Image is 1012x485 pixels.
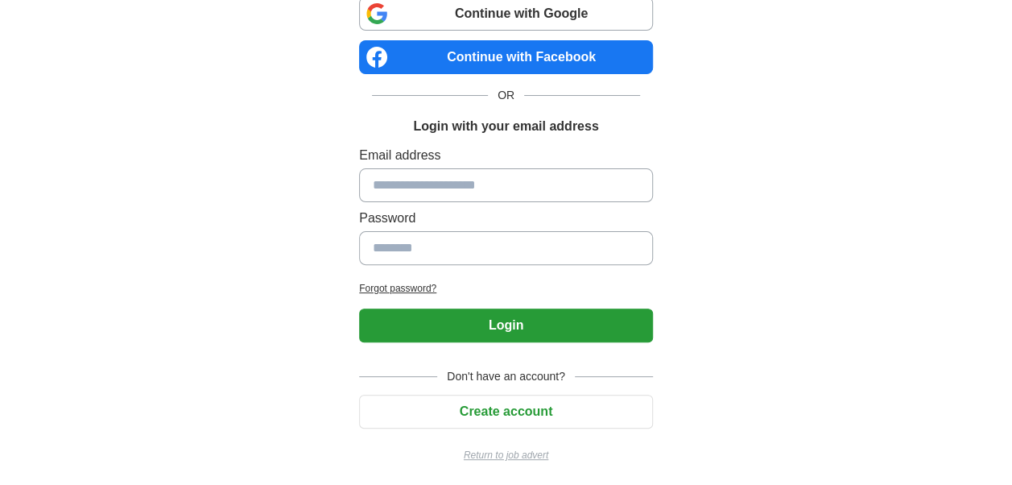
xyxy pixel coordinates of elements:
[359,281,653,296] a: Forgot password?
[359,309,653,342] button: Login
[359,395,653,429] button: Create account
[359,146,653,165] label: Email address
[359,209,653,228] label: Password
[488,87,524,104] span: OR
[359,448,653,462] a: Return to job advert
[413,117,598,136] h1: Login with your email address
[359,404,653,418] a: Create account
[437,368,575,385] span: Don't have an account?
[359,40,653,74] a: Continue with Facebook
